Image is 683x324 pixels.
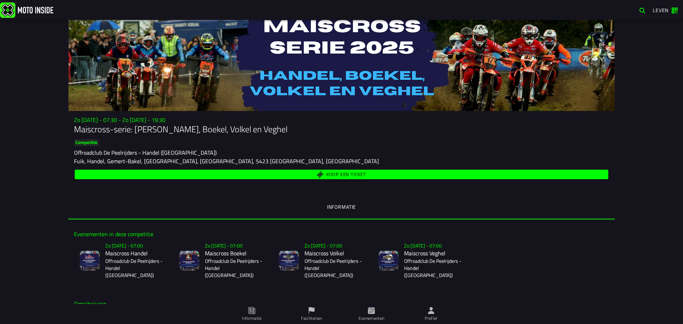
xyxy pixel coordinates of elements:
img: gebeurtenis-afbeelding [179,251,199,271]
font: Koop een ticket [326,171,366,178]
a: Leven [649,4,682,16]
font: Competitie [75,139,97,146]
font: Zo [DATE] - 07:00 [404,242,442,249]
img: gebeurtenis-afbeelding [279,251,299,271]
font: Evenementen in deze competitie [74,230,153,238]
font: Zo [DATE] - 07:00 [205,242,243,249]
font: Leven [653,6,668,14]
font: Profiel [425,315,438,322]
font: Offroadclub De Peelrijders - Handel ([GEOGRAPHIC_DATA]) [74,148,217,157]
font: Zo [DATE] - 07:00 [305,242,342,249]
font: Zo [DATE] - 07:30 - Zo [DATE] - 19:30 [74,116,165,124]
font: Offroadclub De Peelrijders - Handel ([GEOGRAPHIC_DATA]) [305,257,362,279]
font: Offroadclub De Peelrijders - Handel ([GEOGRAPHIC_DATA]) [205,257,262,279]
font: Zo [DATE] - 07:00 [105,242,143,249]
font: Maiscross Veghel [404,249,445,257]
font: Maiscross-serie: [PERSON_NAME], Boekel, Volkel en Veghel [74,123,287,136]
font: Offroadclub De Peelrijders - Handel ([GEOGRAPHIC_DATA]) [404,257,461,279]
font: Fuik, Handel, Gemert-Bakel, [GEOGRAPHIC_DATA], [GEOGRAPHIC_DATA], 5423 [GEOGRAPHIC_DATA], [GEOGRA... [74,157,379,165]
font: Evenementen [359,315,385,322]
img: gebeurtenis-afbeelding [378,251,398,271]
font: Omschrijving [74,299,106,308]
img: gebeurtenis-afbeelding [80,251,100,271]
font: Maiscross Boekel [205,249,247,257]
font: Maiscross Handel [105,249,148,257]
font: Informatie [242,315,262,322]
font: Faciliteiten [301,315,322,322]
font: Maiscross Volkel [305,249,344,257]
font: Offroadclub De Peelrijders - Handel ([GEOGRAPHIC_DATA]) [105,257,163,279]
